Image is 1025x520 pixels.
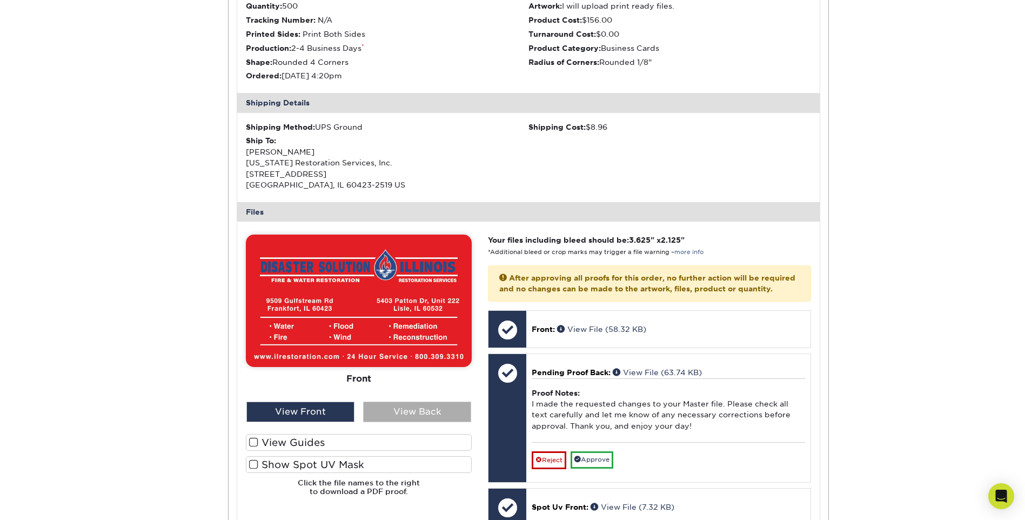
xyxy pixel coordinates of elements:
li: Rounded 4 Corners [246,57,528,68]
strong: Product Cost: [528,16,582,24]
div: $8.96 [528,122,811,132]
a: View File (58.32 KB) [557,325,646,334]
span: Pending Proof Back: [532,368,611,377]
strong: Ordered: [246,71,282,80]
div: Front [246,367,472,391]
strong: After approving all proofs for this order, no further action will be required and no changes can ... [499,274,795,293]
div: I made the requested changes to your Master file. Please check all text carefully and let me know... [532,378,805,443]
a: Approve [571,451,613,468]
strong: Your files including bleed should be: " x " [488,236,685,244]
div: Shipping Details [237,93,820,112]
span: Front: [532,325,555,334]
label: Show Spot UV Mask [246,456,472,473]
li: I will upload print ready files. [528,1,811,11]
strong: Quantity: [246,2,282,10]
a: more info [674,249,704,256]
li: 2-4 Business Days [246,43,528,54]
strong: Product Category: [528,44,601,52]
a: View File (7.32 KB) [591,503,674,511]
label: View Guides [246,434,472,451]
li: 500 [246,1,528,11]
strong: Radius of Corners: [528,58,599,66]
div: UPS Ground [246,122,528,132]
div: Files [237,202,820,222]
strong: Proof Notes: [532,389,580,397]
li: $156.00 [528,15,811,25]
strong: Ship To: [246,136,276,145]
div: View Front [246,402,354,422]
span: Spot Uv Front: [532,503,588,511]
li: Business Cards [528,43,811,54]
strong: Shipping Method: [246,123,315,131]
li: $0.00 [528,29,811,39]
li: [DATE] 4:20pm [246,70,528,81]
strong: Shipping Cost: [528,123,586,131]
strong: Tracking Number: [246,16,316,24]
li: Rounded 1/8" [528,57,811,68]
small: *Additional bleed or crop marks may trigger a file warning – [488,249,704,256]
strong: Production: [246,44,291,52]
a: Reject [532,451,566,469]
span: 2.125 [661,236,681,244]
strong: Shape: [246,58,272,66]
strong: Turnaround Cost: [528,30,596,38]
span: N/A [318,16,332,24]
span: 3.625 [629,236,651,244]
div: Open Intercom Messenger [988,483,1014,509]
strong: Printed Sides: [246,30,300,38]
strong: Artwork: [528,2,562,10]
div: [PERSON_NAME] [US_STATE] Restoration Services, Inc. [STREET_ADDRESS] [GEOGRAPHIC_DATA], IL 60423-... [246,135,528,190]
h6: Click the file names to the right to download a PDF proof. [246,478,472,505]
span: Print Both Sides [303,30,365,38]
div: View Back [363,402,471,422]
a: View File (63.74 KB) [613,368,702,377]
